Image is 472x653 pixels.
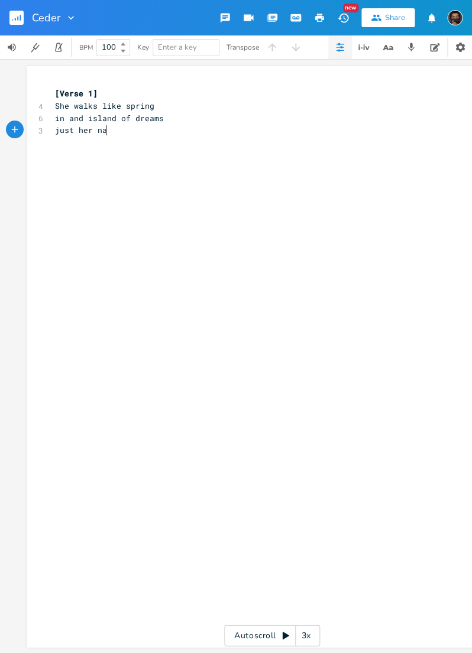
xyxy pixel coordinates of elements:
div: Share [385,12,405,23]
button: New [331,7,355,28]
span: Enter a key [158,42,197,53]
img: Elijah Ballard [447,10,463,25]
div: Transpose [227,44,259,51]
span: in and island of dreams [55,113,164,124]
span: She walks like spring [55,100,154,111]
span: Ceder [32,12,60,23]
div: Key [137,44,149,51]
div: New [343,4,358,12]
span: just her na [55,125,107,135]
div: Autoscroll [224,625,320,646]
div: 3x [296,625,317,646]
button: Share [361,8,415,27]
div: BPM [79,44,93,51]
span: [Verse 1] [55,88,98,99]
